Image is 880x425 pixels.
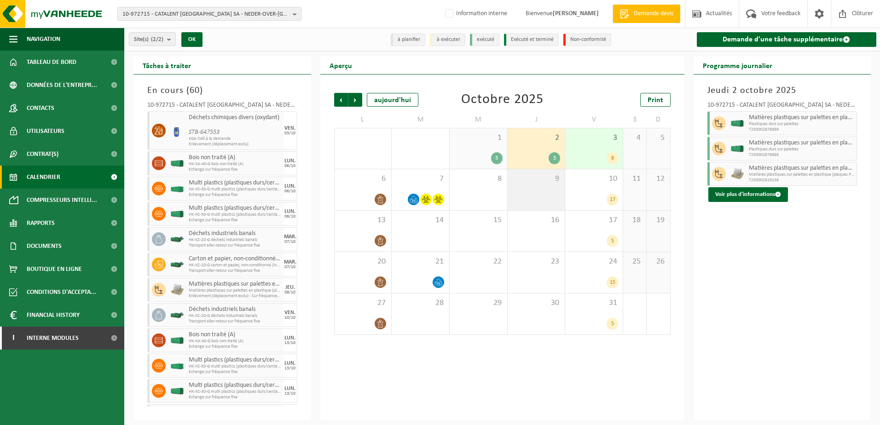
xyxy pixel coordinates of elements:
[27,327,79,350] span: Interne modules
[284,386,295,391] div: LUN.
[348,93,362,107] span: Suivant
[454,133,503,143] span: 1
[730,120,744,127] img: HK-XA-40-GN-00
[553,10,599,17] strong: [PERSON_NAME]
[334,111,392,128] td: L
[613,5,680,23] a: Demande devis
[189,230,281,237] span: Déchets industriels banals
[189,114,281,121] span: Déchets chimiques divers (oxydant)
[27,97,54,120] span: Contacts
[170,261,184,268] img: HK-XZ-20-GN-01
[189,331,281,339] span: Bois non traité (A)
[189,306,281,313] span: Déchets industriels banals
[396,174,445,184] span: 7
[189,395,281,400] span: Echange sur fréquence fixe
[170,283,184,297] img: LP-PA-00000-WDN-11
[749,172,855,178] span: Matières plastiques sur palettes en plastique (plaques PP al
[284,259,296,265] div: MAR.
[189,364,281,369] span: HK-XC-30-G multi plastics (plastiques durs/cerclages/EPS/fil
[181,32,203,47] button: OK
[707,84,857,98] h3: Jeudi 2 octobre 2025
[117,7,301,21] button: 10-972715 - CATALENT [GEOGRAPHIC_DATA] SA - NEDER-OVER-[GEOGRAPHIC_DATA]
[504,34,559,46] li: Exécuté et terminé
[651,133,665,143] span: 5
[189,167,281,172] span: Echange sur fréquence fixe
[623,111,647,128] td: S
[27,166,60,189] span: Calendrier
[189,136,281,142] span: KGA Colli à la demande
[134,33,163,46] span: Site(s)
[651,174,665,184] span: 12
[563,34,611,46] li: Non-conformité
[27,235,62,258] span: Documents
[707,102,857,111] div: 10-972715 - CATALENT [GEOGRAPHIC_DATA] SA - NEDER-OVER-[GEOGRAPHIC_DATA]
[749,165,855,172] span: Matières plastiques sur palettes en plastique (plaques PP alvéolaires blanc+ PS dur blanc + PP se...
[651,257,665,267] span: 26
[189,263,281,268] span: HK-XZ-20-G carton et papier, non-conditionné (industriel)
[367,93,418,107] div: aujourd'hui
[170,337,184,344] img: HK-XA-40-GN-00
[749,152,855,158] span: T250002878888
[749,114,855,121] span: Matières plastiques sur palettes en plastique (plaques PP alvéolaires blanc+ PS dur blanc + PP se...
[27,143,58,166] span: Contrat(s)
[189,192,281,198] span: Echange sur fréquence fixe
[339,215,387,225] span: 13
[391,34,425,46] li: à planifier
[189,205,281,212] span: Multi plastics (plastiques durs/cerclages/EPS/film naturel/film mélange/PMC)
[454,215,503,225] span: 15
[631,9,676,18] span: Demande devis
[392,111,450,128] td: M
[730,167,744,181] img: LP-PA-00000-WDN-11
[749,178,855,183] span: T250002819138
[27,258,82,281] span: Boutique en ligne
[454,257,503,267] span: 22
[396,215,445,225] span: 14
[189,281,281,288] span: Matières plastiques sur palettes en plastique (plaques PP alvéolaires blanc+ PS dur blanc + PP se...
[189,268,281,274] span: Transport aller-retour sur fréquence fixe
[189,356,281,364] span: Multi plastics (plastiques durs/cerclages/EPS/film naturel/film mélange/PMC)
[170,160,184,167] img: HK-XA-40-GN-00
[189,154,281,161] span: Bois non traité (A)
[122,7,289,21] span: 10-972715 - CATALENT [GEOGRAPHIC_DATA] SA - NEDER-OVER-[GEOGRAPHIC_DATA]
[284,209,295,214] div: LUN.
[512,298,561,308] span: 30
[27,51,76,74] span: Tableau de bord
[320,56,361,74] h2: Aperçu
[284,341,295,345] div: 13/10
[9,327,17,350] span: I
[284,335,295,341] div: LUN.
[170,185,184,192] img: HK-XC-30-GN-00
[443,7,507,21] label: Information interne
[27,120,64,143] span: Utilisateurs
[133,56,200,74] h2: Tâches à traiter
[189,344,281,350] span: Echange sur fréquence fixe
[512,174,561,184] span: 9
[27,212,55,235] span: Rapports
[284,265,295,270] div: 07/10
[512,215,561,225] span: 16
[454,174,503,184] span: 8
[730,145,744,152] img: HK-XA-40-GN-00
[284,189,295,194] div: 06/10
[461,93,544,107] div: Octobre 2025
[284,131,295,136] div: 03/10
[512,133,561,143] span: 2
[549,152,560,164] div: 3
[640,93,671,107] a: Print
[491,152,503,164] div: 3
[129,32,176,46] button: Site(s)(2/2)
[189,212,281,218] span: HK-XC-30-G multi plastics (plastiques durs/cerclages/EPS/fil
[189,389,281,395] span: HK-XC-30-G multi plastics (plastiques durs/cerclages/EPS/fil
[189,179,281,187] span: Multi plastics (plastiques durs/cerclages/EPS/film naturel/film mélange/PMC)
[607,318,618,330] div: 5
[189,313,281,319] span: HK-XZ-20-G déchets industriels banals
[189,255,281,263] span: Carton et papier, non-conditionné (industriel)
[570,215,618,225] span: 17
[147,84,297,98] h3: En cours ( )
[565,111,623,128] td: V
[508,111,566,128] td: J
[170,312,184,319] img: HK-XZ-20-GN-01
[170,362,184,369] img: HK-XC-30-GN-00
[189,243,281,248] span: Transport aller-retour sur fréquence fixe
[749,139,855,147] span: Matières plastiques sur palettes en plastique (plaques PP alvéolaires blanc+ PS dur blanc + PP se...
